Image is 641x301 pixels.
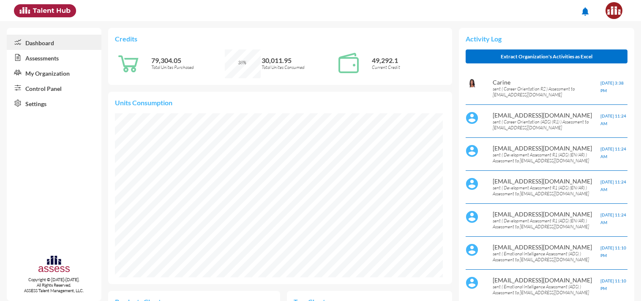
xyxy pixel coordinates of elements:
[466,211,478,223] img: default%20profile%20image.svg
[600,212,626,225] span: [DATE] 11:24 AM
[262,56,335,64] p: 30,011.95
[493,284,600,296] p: sent ( Emotional Intelligence Assessment (ADS) ) Assessment to [EMAIL_ADDRESS][DOMAIN_NAME]
[493,251,600,263] p: sent ( Emotional Intelligence Assessment (ADS) ) Assessment to [EMAIL_ADDRESS][DOMAIN_NAME]
[600,80,624,93] span: [DATE] 3:38 PM
[7,80,101,96] a: Control Panel
[493,86,600,98] p: sent ( Career Orientation R2 ) Assessment to [EMAIL_ADDRESS][DOMAIN_NAME]
[600,146,626,159] span: [DATE] 11:24 AM
[372,64,445,70] p: Current Credit
[262,64,335,70] p: Total Unites Consumed
[466,276,478,289] img: default%20profile%20image.svg
[7,277,101,293] p: Copyright © [DATE]-[DATE]. All Rights Reserved. ASSESS Talent Management, LLC.
[151,64,225,70] p: Total Unites Purchased
[466,178,478,190] img: default%20profile%20image.svg
[466,35,627,43] p: Activity Log
[7,50,101,65] a: Assessments
[372,56,445,64] p: 49,292.1
[38,254,71,275] img: assesscompany-logo.png
[115,35,445,43] p: Credits
[493,185,600,197] p: sent ( Development Assessment R1 (ADS) (EN/AR) ) Assessment to [EMAIL_ADDRESS][DOMAIN_NAME]
[7,96,101,111] a: Settings
[600,113,626,126] span: [DATE] 11:24 AM
[493,276,600,284] p: [EMAIL_ADDRESS][DOMAIN_NAME]
[466,112,478,124] img: default%20profile%20image.svg
[493,244,600,251] p: [EMAIL_ADDRESS][DOMAIN_NAME]
[466,145,478,157] img: default%20profile%20image.svg
[238,60,246,66] span: 38%
[466,79,478,88] img: b63dac60-c124-11ea-b896-7f3761cfa582_Carine.PNG
[600,278,626,291] span: [DATE] 11:10 PM
[493,218,600,230] p: sent ( Development Assessment R1 (ADS) (EN/AR) ) Assessment to [EMAIL_ADDRESS][DOMAIN_NAME]
[7,35,101,50] a: Dashboard
[493,79,600,86] p: Carine
[7,65,101,80] a: My Organization
[600,179,626,192] span: [DATE] 11:24 AM
[466,49,627,63] button: Extract Organization's Activities as Excel
[115,99,445,107] p: Units Consumption
[151,56,225,64] p: 79,304.05
[466,244,478,256] img: default%20profile%20image.svg
[493,145,600,152] p: [EMAIL_ADDRESS][DOMAIN_NAME]
[493,119,600,131] p: sent ( Career Orientation (ADS) (R1) ) Assessment to [EMAIL_ADDRESS][DOMAIN_NAME]
[493,178,600,185] p: [EMAIL_ADDRESS][DOMAIN_NAME]
[493,152,600,164] p: sent ( Development Assessment R1 (ADS) (EN/AR) ) Assessment to [EMAIL_ADDRESS][DOMAIN_NAME]
[580,6,590,16] mat-icon: notifications
[493,112,600,119] p: [EMAIL_ADDRESS][DOMAIN_NAME]
[600,245,626,258] span: [DATE] 11:10 PM
[493,211,600,218] p: [EMAIL_ADDRESS][DOMAIN_NAME]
